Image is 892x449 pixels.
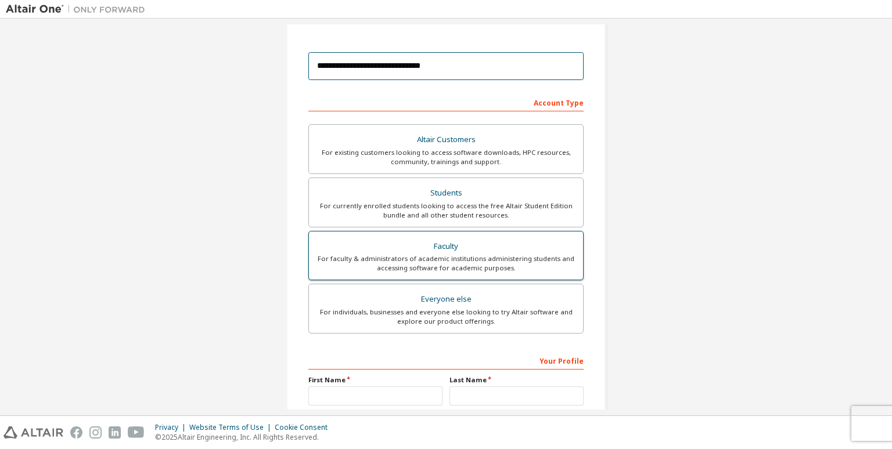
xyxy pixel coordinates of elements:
[316,254,576,273] div: For faculty & administrators of academic institutions administering students and accessing softwa...
[449,375,584,385] label: Last Name
[3,426,63,439] img: altair_logo.svg
[89,426,102,439] img: instagram.svg
[316,201,576,220] div: For currently enrolled students looking to access the free Altair Student Edition bundle and all ...
[128,426,145,439] img: youtube.svg
[316,132,576,148] div: Altair Customers
[308,375,443,385] label: First Name
[316,291,576,307] div: Everyone else
[155,432,334,442] p: © 2025 Altair Engineering, Inc. All Rights Reserved.
[308,351,584,370] div: Your Profile
[109,426,121,439] img: linkedin.svg
[316,148,576,166] div: For existing customers looking to access software downloads, HPC resources, community, trainings ...
[189,423,275,432] div: Website Terms of Use
[70,426,82,439] img: facebook.svg
[316,238,576,255] div: Faculty
[6,3,151,15] img: Altair One
[308,93,584,111] div: Account Type
[275,423,334,432] div: Cookie Consent
[155,423,189,432] div: Privacy
[316,307,576,326] div: For individuals, businesses and everyone else looking to try Altair software and explore our prod...
[316,185,576,201] div: Students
